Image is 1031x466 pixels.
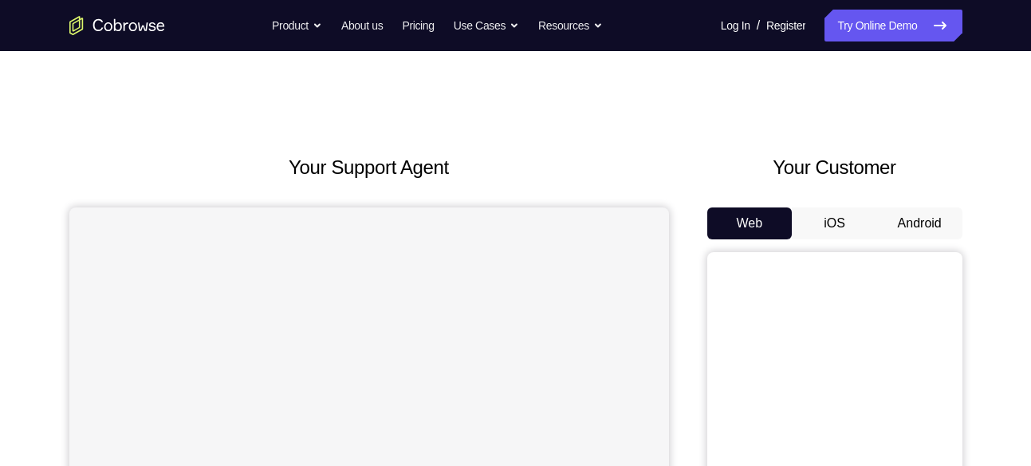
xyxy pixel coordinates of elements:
[272,10,322,41] button: Product
[341,10,383,41] a: About us
[69,16,165,35] a: Go to the home page
[757,16,760,35] span: /
[824,10,962,41] a: Try Online Demo
[69,153,669,182] h2: Your Support Agent
[707,207,793,239] button: Web
[707,153,962,182] h2: Your Customer
[454,10,519,41] button: Use Cases
[402,10,434,41] a: Pricing
[766,10,805,41] a: Register
[792,207,877,239] button: iOS
[877,207,962,239] button: Android
[721,10,750,41] a: Log In
[538,10,603,41] button: Resources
